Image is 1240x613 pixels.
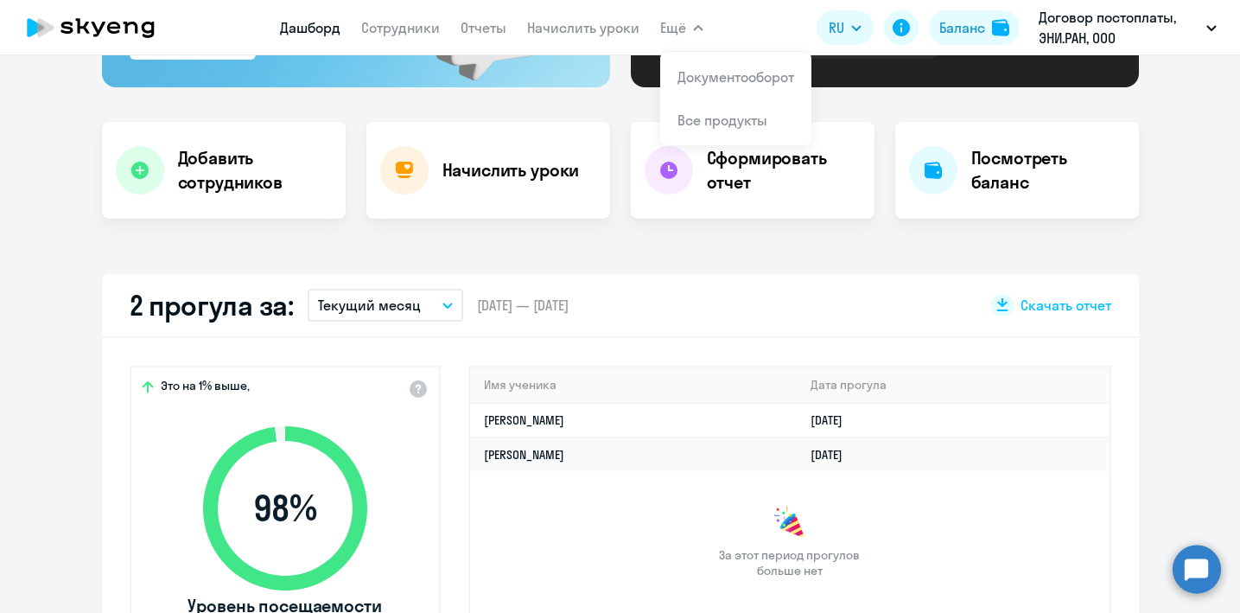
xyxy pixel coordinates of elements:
[442,158,580,182] h4: Начислить уроки
[660,17,686,38] span: Ещё
[1039,7,1199,48] p: Договор постоплаты, ЭНИ.РАН, ООО
[811,412,856,428] a: [DATE]
[186,488,385,529] span: 98 %
[280,19,340,36] a: Дашборд
[178,146,332,195] h4: Добавить сотрудников
[929,10,1020,45] button: Балансbalance
[939,17,985,38] div: Баланс
[707,146,861,195] h4: Сформировать отчет
[484,447,564,463] a: [PERSON_NAME]
[484,412,564,428] a: [PERSON_NAME]
[717,547,862,578] span: За этот период прогулов больше нет
[817,10,874,45] button: RU
[811,447,856,463] a: [DATE]
[1021,296,1111,315] span: Скачать отчет
[130,288,294,322] h2: 2 прогула за:
[797,367,1109,403] th: Дата прогула
[829,17,844,38] span: RU
[677,112,767,129] a: Все продукты
[161,378,250,399] span: Это на 1% выше,
[971,146,1125,195] h4: Посмотреть баланс
[318,295,421,316] p: Текущий месяц
[470,367,798,403] th: Имя ученика
[461,19,506,36] a: Отчеты
[660,10,703,45] button: Ещё
[677,68,794,86] a: Документооборот
[477,296,569,315] span: [DATE] — [DATE]
[527,19,639,36] a: Начислить уроки
[308,289,463,322] button: Текущий месяц
[992,19,1009,36] img: balance
[1030,7,1225,48] button: Договор постоплаты, ЭНИ.РАН, ООО
[773,506,807,540] img: congrats
[361,19,440,36] a: Сотрудники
